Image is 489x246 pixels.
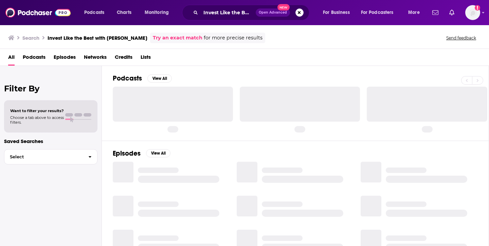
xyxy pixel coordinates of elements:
a: PodcastsView All [113,74,172,83]
span: More [408,8,420,17]
span: Choose a tab above to access filters. [10,115,64,125]
a: Networks [84,52,107,66]
button: open menu [140,7,178,18]
span: Want to filter your results? [10,108,64,113]
a: Show notifications dropdown [447,7,457,18]
button: View All [147,74,172,83]
button: open menu [357,7,403,18]
button: View All [146,149,170,157]
span: Charts [117,8,131,17]
button: open menu [403,7,428,18]
span: For Podcasters [361,8,394,17]
a: Episodes [54,52,76,66]
span: Monitoring [145,8,169,17]
button: Send feedback [444,35,478,41]
a: Show notifications dropdown [430,7,441,18]
a: EpisodesView All [113,149,170,158]
span: Podcasts [84,8,104,17]
button: Open AdvancedNew [256,8,290,17]
svg: Add a profile image [475,5,480,11]
div: Search podcasts, credits, & more... [188,5,316,20]
a: Credits [115,52,132,66]
a: Lists [141,52,151,66]
span: for more precise results [204,34,262,42]
h3: Invest Like the Best with [PERSON_NAME] [48,35,147,41]
button: Select [4,149,97,164]
h2: Podcasts [113,74,142,83]
p: Saved Searches [4,138,97,144]
input: Search podcasts, credits, & more... [201,7,256,18]
button: open menu [318,7,358,18]
span: Logged in as sashagoldin [465,5,480,20]
button: Show profile menu [465,5,480,20]
span: Select [4,155,83,159]
a: Charts [112,7,135,18]
h3: Search [22,35,39,41]
img: User Profile [465,5,480,20]
h2: Filter By [4,84,97,93]
a: All [8,52,15,66]
img: Podchaser - Follow, Share and Rate Podcasts [5,6,71,19]
a: Podcasts [23,52,46,66]
a: Try an exact match [153,34,202,42]
button: open menu [79,7,113,18]
span: For Business [323,8,350,17]
span: New [277,4,290,11]
h2: Episodes [113,149,141,158]
span: Open Advanced [259,11,287,14]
